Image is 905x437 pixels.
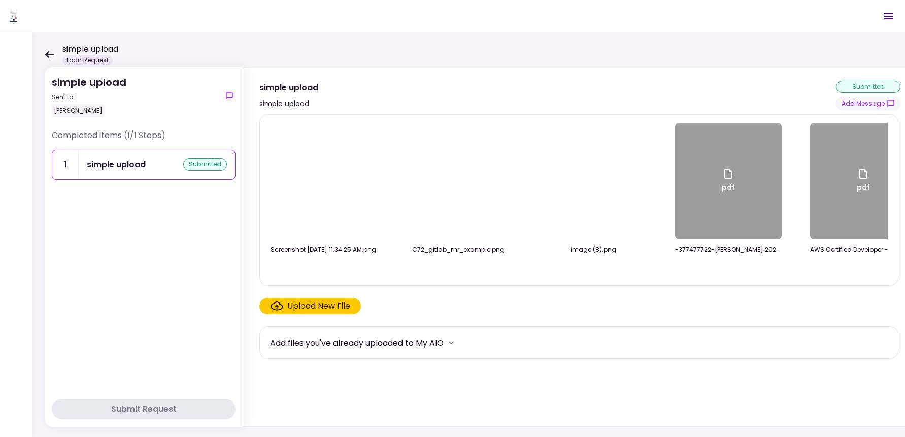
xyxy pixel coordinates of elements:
[52,75,126,117] div: simple upload
[259,298,361,314] span: Click here to upload the required document
[877,4,901,28] button: Open menu
[675,245,782,254] div: -377477722-פיסט פרייס מאזן בוחן 2022.pdf
[62,43,118,55] h1: simple upload
[270,337,444,349] div: Add files you've already uploaded to My AIO
[52,399,236,419] button: Submit Request
[270,245,377,254] div: Screenshot 2025-03-14 at 11.34.25 AM.png
[836,81,900,93] div: submitted
[52,129,236,150] div: Completed items (1/1 Steps)
[405,245,512,254] div: C72_gitlab_mr_example.png
[259,81,318,94] div: simple upload
[540,245,647,254] div: image (8).png
[287,300,350,312] div: Upload New File
[52,93,126,102] div: Sent to:
[857,167,870,195] div: pdf
[259,97,318,110] div: simple upload
[183,158,227,171] div: submitted
[223,90,236,102] button: show-messages
[52,150,236,180] a: 1simple uploadsubmitted
[10,9,17,24] img: Partner icon
[52,150,79,179] div: 1
[836,97,900,110] button: show-messages
[444,335,459,350] button: more
[52,104,105,117] div: [PERSON_NAME]
[87,158,146,171] div: simple upload
[722,167,735,195] div: pdf
[111,403,177,415] div: Submit Request
[62,55,113,65] div: Loan Request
